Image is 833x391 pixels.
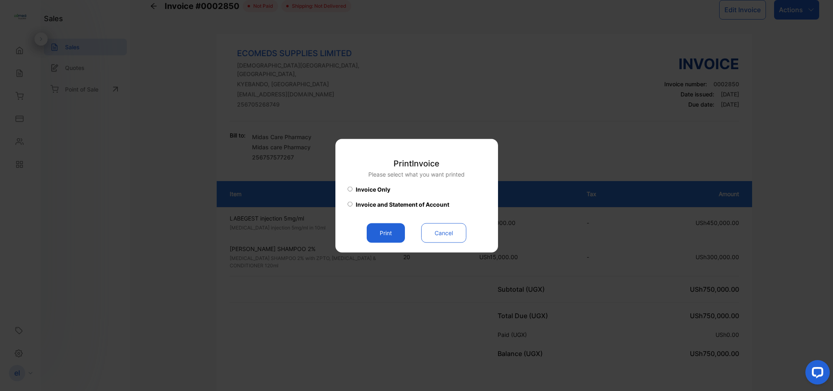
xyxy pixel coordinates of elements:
[367,223,405,242] button: Print
[356,185,390,193] span: Invoice Only
[799,357,833,391] iframe: LiveChat chat widget
[421,223,466,242] button: Cancel
[356,200,449,208] span: Invoice and Statement of Account
[368,157,465,169] p: Print Invoice
[368,170,465,178] p: Please select what you want printed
